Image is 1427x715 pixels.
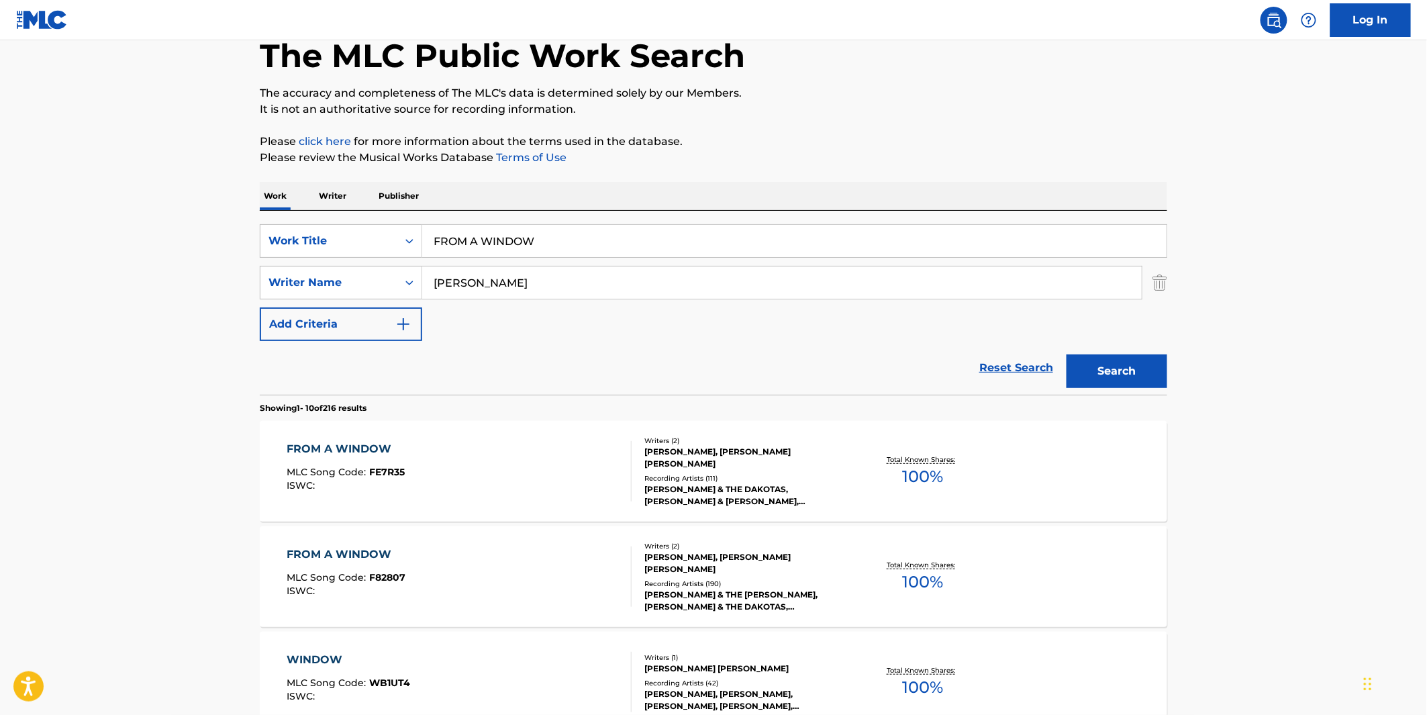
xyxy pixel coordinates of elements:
[644,678,847,688] div: Recording Artists ( 42 )
[260,85,1167,101] p: The accuracy and completeness of The MLC's data is determined solely by our Members.
[370,677,411,689] span: WB1UT4
[1330,3,1411,37] a: Log In
[644,663,847,675] div: [PERSON_NAME] [PERSON_NAME]
[315,182,350,210] p: Writer
[644,483,847,508] div: [PERSON_NAME] & THE DAKOTAS, [PERSON_NAME] & [PERSON_NAME], [PERSON_NAME] & [PERSON_NAME], [PERSO...
[287,652,411,668] div: WINDOW
[287,585,319,597] span: ISWC :
[1266,12,1282,28] img: search
[902,570,943,594] span: 100 %
[260,101,1167,117] p: It is not an authoritative source for recording information.
[644,551,847,575] div: [PERSON_NAME], [PERSON_NAME] [PERSON_NAME]
[644,473,847,483] div: Recording Artists ( 111 )
[260,36,745,76] h1: The MLC Public Work Search
[644,589,847,613] div: [PERSON_NAME] & THE [PERSON_NAME], [PERSON_NAME] & THE DAKOTAS, [PERSON_NAME] & [PERSON_NAME], [P...
[370,466,405,478] span: FE7R35
[287,546,406,563] div: FROM A WINDOW
[1067,354,1167,388] button: Search
[395,316,411,332] img: 9d2ae6d4665cec9f34b9.svg
[287,571,370,583] span: MLC Song Code :
[644,579,847,589] div: Recording Artists ( 190 )
[260,421,1167,522] a: FROM A WINDOWMLC Song Code:FE7R35ISWC:Writers (2)[PERSON_NAME], [PERSON_NAME] [PERSON_NAME]Record...
[260,307,422,341] button: Add Criteria
[375,182,423,210] p: Publisher
[1152,266,1167,299] img: Delete Criterion
[287,479,319,491] span: ISWC :
[1364,664,1372,704] div: Drag
[644,653,847,663] div: Writers ( 1 )
[260,526,1167,627] a: FROM A WINDOWMLC Song Code:F82807ISWC:Writers (2)[PERSON_NAME], [PERSON_NAME] [PERSON_NAME]Record...
[287,690,319,702] span: ISWC :
[902,465,943,489] span: 100 %
[887,455,958,465] p: Total Known Shares:
[1295,7,1322,34] div: Help
[287,466,370,478] span: MLC Song Code :
[644,446,847,470] div: [PERSON_NAME], [PERSON_NAME] [PERSON_NAME]
[287,677,370,689] span: MLC Song Code :
[902,675,943,700] span: 100 %
[887,560,958,570] p: Total Known Shares:
[260,224,1167,395] form: Search Form
[370,571,406,583] span: F82807
[260,150,1167,166] p: Please review the Musical Works Database
[644,436,847,446] div: Writers ( 2 )
[1301,12,1317,28] img: help
[1360,651,1427,715] iframe: Chat Widget
[973,353,1060,383] a: Reset Search
[260,134,1167,150] p: Please for more information about the terms used in the database.
[644,688,847,712] div: [PERSON_NAME], [PERSON_NAME], [PERSON_NAME], [PERSON_NAME], [PERSON_NAME]
[493,151,567,164] a: Terms of Use
[887,665,958,675] p: Total Known Shares:
[1261,7,1287,34] a: Public Search
[299,135,351,148] a: click here
[287,441,405,457] div: FROM A WINDOW
[260,402,366,414] p: Showing 1 - 10 of 216 results
[268,275,389,291] div: Writer Name
[644,541,847,551] div: Writers ( 2 )
[268,233,389,249] div: Work Title
[260,182,291,210] p: Work
[16,10,68,30] img: MLC Logo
